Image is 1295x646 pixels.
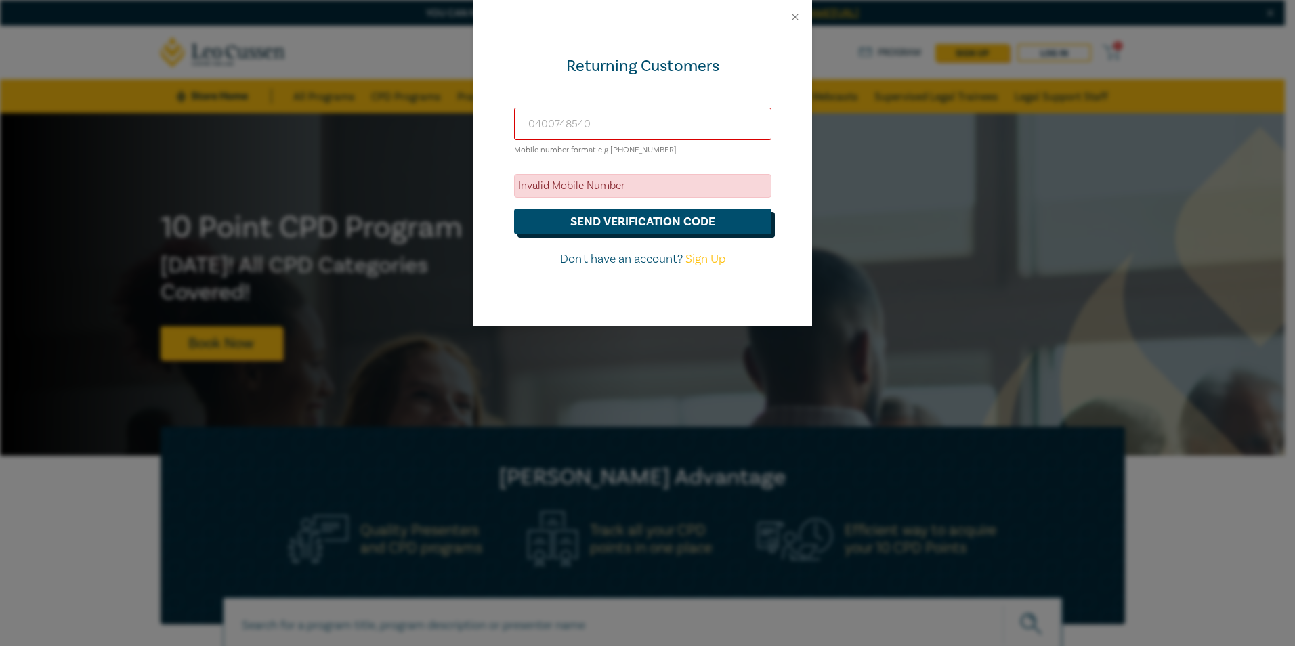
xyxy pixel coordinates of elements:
[514,108,771,140] input: Enter email or Mobile number
[789,11,801,23] button: Close
[514,251,771,268] p: Don't have an account?
[514,56,771,77] div: Returning Customers
[514,174,771,198] div: Invalid Mobile Number
[514,209,771,234] button: send verification code
[685,251,725,267] a: Sign Up
[514,145,677,155] small: Mobile number format e.g [PHONE_NUMBER]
